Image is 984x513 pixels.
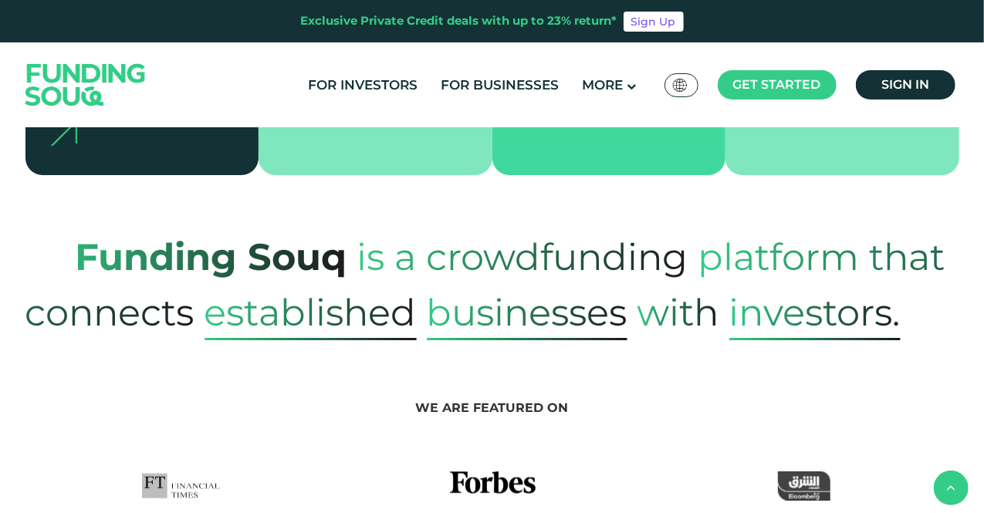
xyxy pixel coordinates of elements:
span: Get started [733,77,821,92]
span: Investors. [729,285,901,340]
a: For Investors [304,73,421,98]
a: Sign Up [624,12,684,32]
span: Sign in [881,77,929,92]
span: More [582,77,623,93]
span: Businesses [427,285,627,340]
button: back [934,471,969,505]
span: platform that connects [25,219,945,350]
span: is a crowdfunding [357,219,688,295]
a: Sign in [856,70,955,100]
img: Logo [10,46,161,123]
span: We are featured on [416,400,569,415]
div: Exclusive Private Credit deals with up to 23% return* [301,12,617,30]
strong: Funding Souq [76,235,347,279]
img: Forbes Logo [450,471,535,501]
span: established [205,285,417,340]
img: Asharq Business Logo [778,471,830,501]
img: arrow [50,120,77,146]
a: For Businesses [437,73,563,98]
img: SA Flag [673,79,687,92]
img: FTLogo Logo [142,471,220,501]
span: with [637,275,719,350]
